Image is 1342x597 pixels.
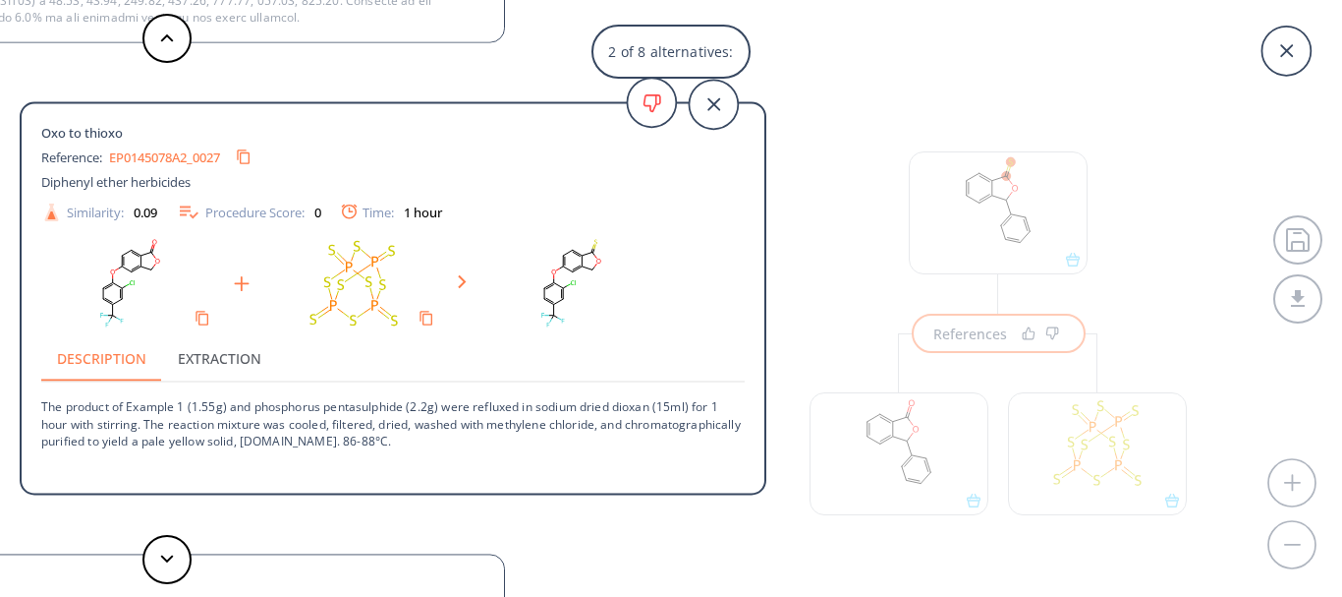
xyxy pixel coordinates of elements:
div: Similarity: [41,202,157,222]
a: EP0145078A2_0027 [109,150,220,163]
div: procedure tabs [41,334,745,382]
button: Copy to clipboard [187,303,218,334]
span: Diphenyl ether herbicides [41,173,191,191]
button: Copy to clipboard [411,303,442,334]
div: 0.09 [134,206,157,218]
button: Description [41,334,162,382]
svg: FC(F)(F)c1ccc(Oc2ccc3c(c2)COC3=S)c(Cl)c1 [482,234,659,334]
span: Oxo to thioxo [41,124,130,142]
p: The product of Example 1 (1.55g) and phosphorus pentasulphide (2.2g) were refluxed in sodium drie... [41,383,745,448]
button: Extraction [162,334,277,382]
button: Copy to clipboard [228,142,259,173]
svg: O=C1OCc2cc(Oc3ccc(C(F)(F)F)cc3Cl)ccc21 [41,234,218,334]
span: Reference: [41,148,109,165]
div: 1 hour [404,206,442,218]
div: 0 [314,206,321,218]
svg: S=P12SP3(=S)SP(=S)(S1)SP(=S)(S2)S3 [265,234,442,334]
div: Procedure Score: [177,201,321,224]
div: Time: [341,205,442,220]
